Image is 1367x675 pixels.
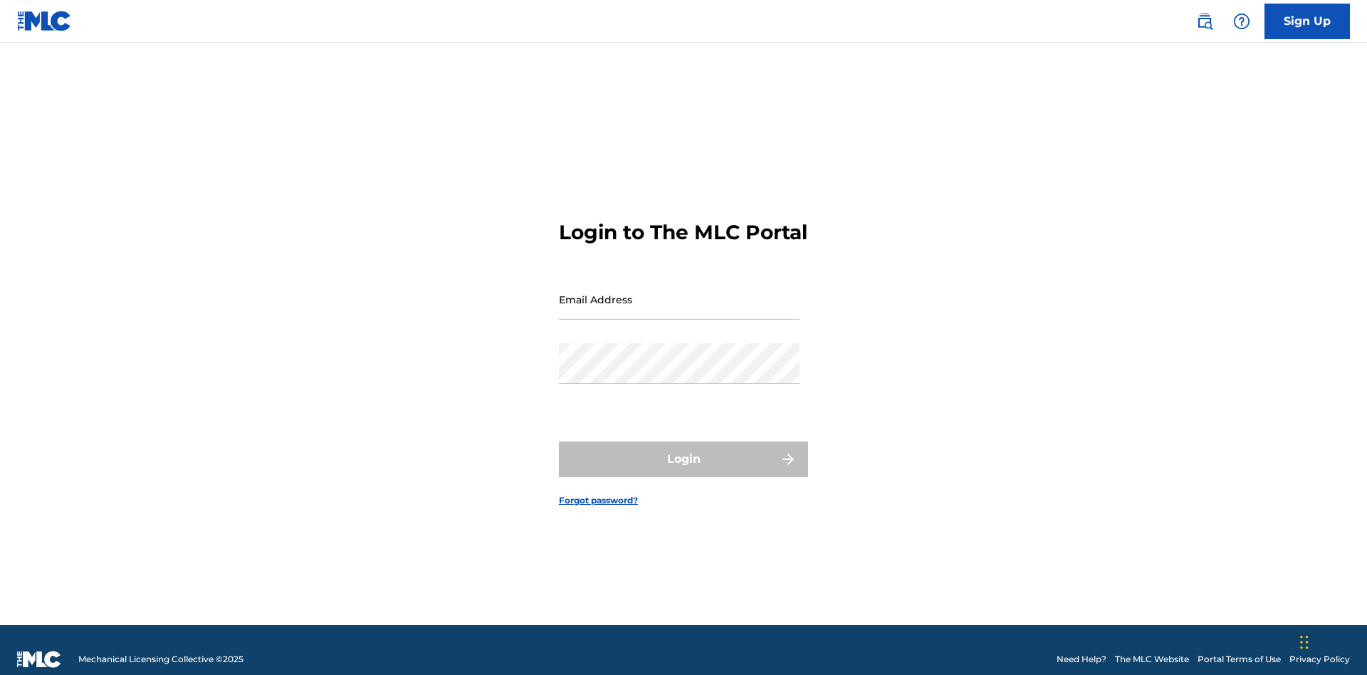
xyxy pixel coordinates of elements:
img: search [1196,13,1213,30]
a: Sign Up [1264,4,1350,39]
a: Public Search [1190,7,1219,36]
a: Privacy Policy [1289,653,1350,666]
span: Mechanical Licensing Collective © 2025 [78,653,243,666]
a: Forgot password? [559,494,638,507]
h3: Login to The MLC Portal [559,220,807,245]
img: logo [17,651,61,668]
img: MLC Logo [17,11,72,31]
div: Help [1227,7,1256,36]
a: Portal Terms of Use [1198,653,1281,666]
div: Drag [1300,621,1309,664]
a: Need Help? [1057,653,1106,666]
img: help [1233,13,1250,30]
iframe: Chat Widget [1296,607,1367,675]
a: The MLC Website [1115,653,1189,666]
